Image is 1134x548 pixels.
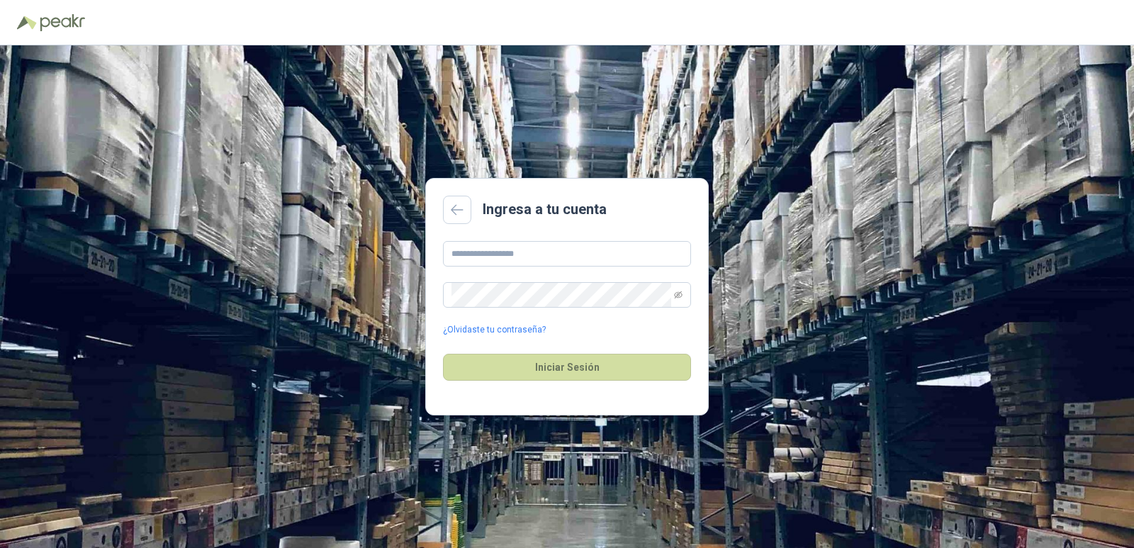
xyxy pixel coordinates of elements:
span: eye-invisible [674,291,683,299]
a: ¿Olvidaste tu contraseña? [443,323,546,337]
h2: Ingresa a tu cuenta [483,198,607,220]
button: Iniciar Sesión [443,354,691,381]
img: Logo [17,16,37,30]
img: Peakr [40,14,85,31]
